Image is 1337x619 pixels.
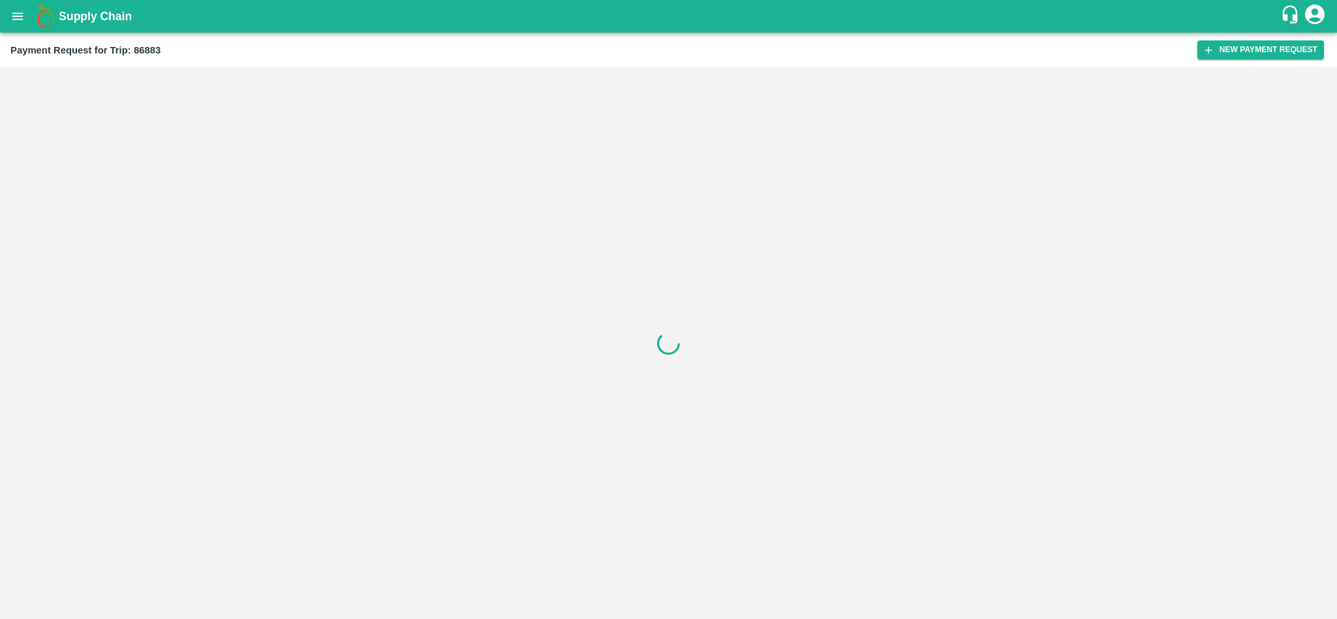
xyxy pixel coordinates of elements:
button: New Payment Request [1197,40,1324,59]
button: open drawer [3,1,33,31]
div: account of current user [1303,3,1327,30]
img: logo [33,3,59,29]
div: customer-support [1280,5,1303,28]
a: Supply Chain [59,7,1280,25]
b: Payment Request for Trip: 86883 [10,45,161,55]
b: Supply Chain [59,10,132,23]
